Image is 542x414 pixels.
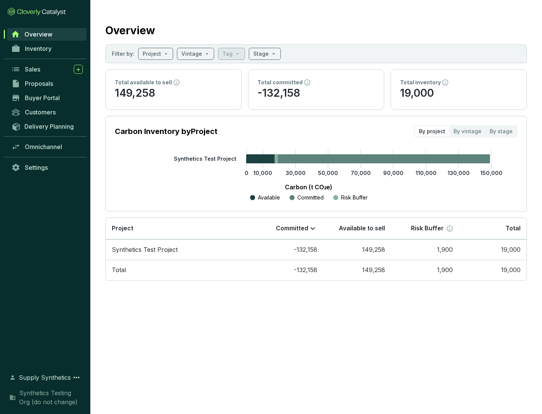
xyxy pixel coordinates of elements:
[257,79,303,86] p: Total committed
[25,108,56,116] span: Customers
[415,126,449,137] div: By project
[323,239,391,260] td: 149,258
[115,79,172,86] p: Total available to sell
[106,260,256,280] td: Total
[8,91,87,104] a: Buyer Portal
[286,170,306,176] tspan: 30,000
[106,239,256,260] td: Synthetics Test Project
[24,123,74,130] span: Delivery Planning
[25,143,62,151] span: Omnichannel
[174,155,236,162] tspan: Synthetics Test Project
[8,42,87,55] a: Inventory
[115,126,218,137] p: Carbon Inventory by Project
[459,260,527,280] td: 19,000
[8,106,87,119] a: Customers
[400,86,518,100] p: 19,000
[318,170,338,176] tspan: 50,000
[25,164,48,171] span: Settings
[256,260,323,280] td: -132,158
[297,194,324,201] p: Committed
[19,388,83,406] span: Synthetics Testing Org (do not change)
[459,218,527,239] th: Total
[486,126,517,137] div: By stage
[341,194,368,201] p: Risk Buffer
[7,28,87,41] a: Overview
[276,224,308,233] p: Committed
[323,260,391,280] td: 149,258
[257,86,375,100] p: -132,158
[411,224,444,233] p: Risk Buffer
[8,77,87,90] a: Proposals
[323,218,391,239] th: Available to sell
[8,140,87,153] a: Omnichannel
[256,239,323,260] td: -132,158
[19,373,71,382] span: Supply Synthetics
[112,50,134,58] p: Filter by:
[416,170,437,176] tspan: 110,000
[459,239,527,260] td: 19,000
[258,194,280,201] p: Available
[24,30,52,38] span: Overview
[253,170,272,176] tspan: 10,000
[414,125,518,137] div: segmented control
[25,80,53,87] span: Proposals
[391,260,459,280] td: 1,900
[8,120,87,132] a: Delivery Planning
[245,170,248,176] tspan: 0
[8,161,87,174] a: Settings
[8,63,87,76] a: Sales
[115,86,232,100] p: 149,258
[105,23,155,38] h2: Overview
[25,94,60,102] span: Buyer Portal
[25,45,52,52] span: Inventory
[351,170,371,176] tspan: 70,000
[222,50,233,58] p: Tag
[480,170,502,176] tspan: 150,000
[106,218,256,239] th: Project
[391,239,459,260] td: 1,900
[448,170,470,176] tspan: 130,000
[449,126,486,137] div: By vintage
[126,183,491,192] p: Carbon (t CO₂e)
[383,170,403,176] tspan: 90,000
[400,79,441,86] p: Total inventory
[25,65,40,73] span: Sales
